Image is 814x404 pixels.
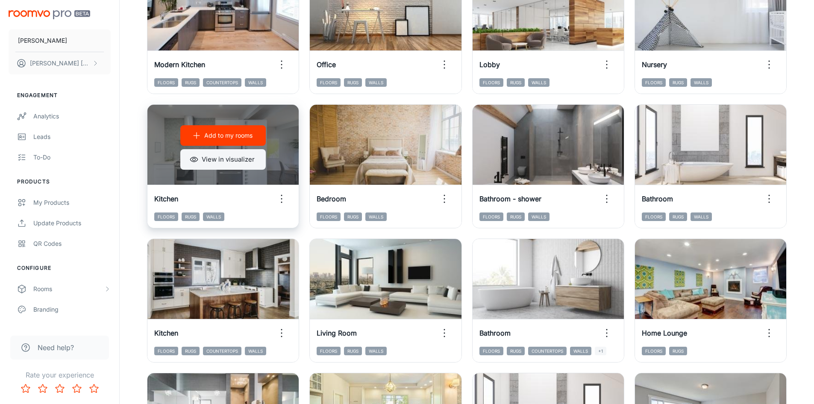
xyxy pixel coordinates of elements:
[85,380,103,397] button: Rate 5 star
[642,59,667,70] h6: Nursery
[365,212,387,221] span: Walls
[154,78,178,87] span: Floors
[7,370,112,380] p: Rate your experience
[18,36,67,45] p: [PERSON_NAME]
[528,212,550,221] span: Walls
[33,325,111,335] div: Texts
[317,78,341,87] span: Floors
[180,149,266,170] button: View in visualizer
[479,328,511,338] h6: Bathroom
[669,78,687,87] span: Rugs
[669,347,687,355] span: Rugs
[642,347,666,355] span: Floors
[344,212,362,221] span: Rugs
[33,153,111,162] div: To-do
[34,380,51,397] button: Rate 2 star
[203,78,241,87] span: Countertops
[154,347,178,355] span: Floors
[182,347,200,355] span: Rugs
[154,194,178,204] h6: Kitchen
[365,78,387,87] span: Walls
[33,239,111,248] div: QR Codes
[317,347,341,355] span: Floors
[33,132,111,142] div: Leads
[154,59,205,70] h6: Modern Kitchen
[9,10,90,19] img: Roomvo PRO Beta
[17,380,34,397] button: Rate 1 star
[317,59,336,70] h6: Office
[317,212,341,221] span: Floors
[344,78,362,87] span: Rugs
[344,347,362,355] span: Rugs
[642,194,673,204] h6: Bathroom
[570,347,591,355] span: Walls
[182,212,200,221] span: Rugs
[33,218,111,228] div: Update Products
[204,131,253,140] p: Add to my rooms
[9,52,111,74] button: [PERSON_NAME] [PERSON_NAME]
[30,59,90,68] p: [PERSON_NAME] [PERSON_NAME]
[38,342,74,353] span: Need help?
[182,78,200,87] span: Rugs
[507,212,525,221] span: Rugs
[528,78,550,87] span: Walls
[51,380,68,397] button: Rate 3 star
[595,347,606,355] span: +1
[317,328,357,338] h6: Living Room
[479,212,503,221] span: Floors
[691,78,712,87] span: Walls
[507,347,525,355] span: Rugs
[33,284,104,294] div: Rooms
[154,328,178,338] h6: Kitchen
[33,112,111,121] div: Analytics
[245,347,266,355] span: Walls
[528,347,567,355] span: Countertops
[642,328,687,338] h6: Home Lounge
[479,78,503,87] span: Floors
[245,78,266,87] span: Walls
[154,212,178,221] span: Floors
[691,212,712,221] span: Walls
[33,198,111,207] div: My Products
[479,59,500,70] h6: Lobby
[68,380,85,397] button: Rate 4 star
[507,78,525,87] span: Rugs
[669,212,687,221] span: Rugs
[203,347,241,355] span: Countertops
[9,29,111,52] button: [PERSON_NAME]
[479,194,541,204] h6: Bathroom - shower
[365,347,387,355] span: Walls
[180,125,266,146] button: Add to my rooms
[317,194,346,204] h6: Bedroom
[33,305,111,314] div: Branding
[479,347,503,355] span: Floors
[203,212,224,221] span: Walls
[642,212,666,221] span: Floors
[642,78,666,87] span: Floors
